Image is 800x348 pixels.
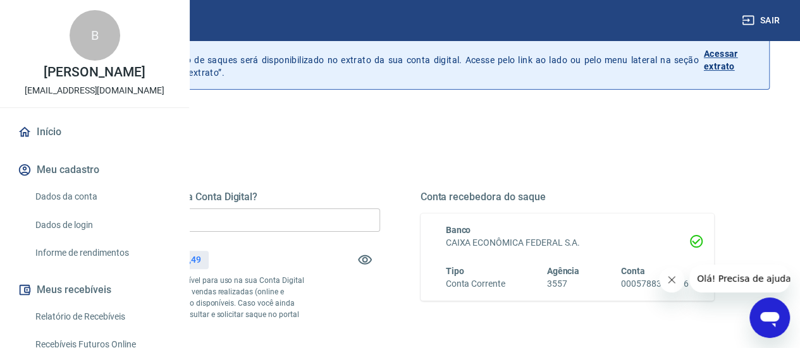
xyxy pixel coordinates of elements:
div: B [70,10,120,61]
button: Meus recebíveis [15,276,174,304]
h6: CAIXA ECONÔMICA FEDERAL S.A. [446,236,689,249]
button: Meu cadastro [15,156,174,184]
h6: 3557 [546,277,579,291]
span: Conta [621,266,645,276]
h6: Conta Corrente [446,277,505,291]
p: *Corresponde ao saldo disponível para uso na sua Conta Digital Vindi. Incluindo os valores das ve... [86,275,306,332]
a: Dados da conta [30,184,174,210]
span: Olá! Precisa de ajuda? [8,9,106,19]
h5: Quanto deseja sacar da Conta Digital? [86,191,380,203]
h5: Conta recebedora do saque [421,191,715,203]
a: Acessar extrato [704,41,759,79]
p: [EMAIL_ADDRESS][DOMAIN_NAME] [25,84,164,97]
iframe: Fechar mensagem [659,267,684,292]
a: Informe de rendimentos [30,240,174,266]
a: Relatório de Recebíveis [30,304,174,330]
span: Tipo [446,266,464,276]
iframe: Botão para abrir a janela de mensagens [749,297,790,338]
button: Sair [739,9,785,32]
p: [PERSON_NAME] [44,66,145,79]
a: Início [15,118,174,146]
h6: 000578837944-6 [621,277,689,291]
span: Agência [546,266,579,276]
p: A partir de agora, o histórico de saques será disponibilizado no extrato da sua conta digital. Ac... [68,41,699,79]
iframe: Mensagem da empresa [689,265,790,292]
span: Banco [446,225,471,235]
p: Acessar extrato [704,47,759,73]
a: Dados de login [30,212,174,238]
p: R$ 3.602,49 [154,253,200,267]
p: Histórico de saques [68,41,699,54]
